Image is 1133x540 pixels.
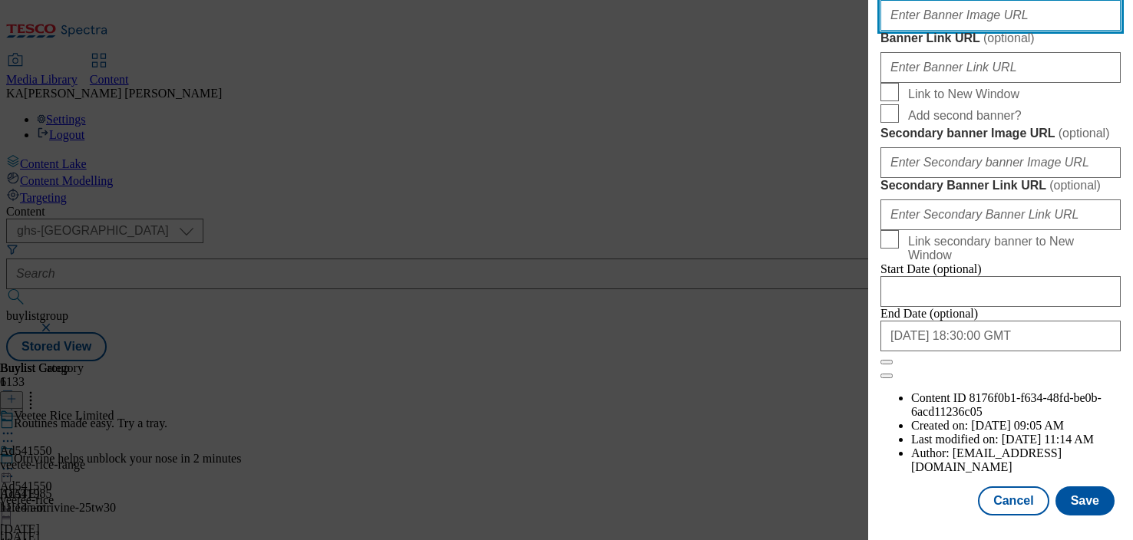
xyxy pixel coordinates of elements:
[971,419,1064,432] span: [DATE] 09:05 AM
[908,87,1019,101] span: Link to New Window
[911,419,1121,433] li: Created on:
[911,446,1121,474] li: Author:
[880,52,1121,83] input: Enter Banner Link URL
[911,446,1062,473] span: [EMAIL_ADDRESS][DOMAIN_NAME]
[911,391,1121,419] li: Content ID
[880,321,1121,351] input: Enter Date
[1049,179,1101,192] span: ( optional )
[908,109,1022,123] span: Add second banner?
[978,486,1049,515] button: Cancel
[880,31,1121,46] label: Banner Link URL
[983,31,1035,44] span: ( optional )
[880,199,1121,230] input: Enter Secondary Banner Link URL
[880,262,982,275] span: Start Date (optional)
[880,126,1121,141] label: Secondary banner Image URL
[880,147,1121,178] input: Enter Secondary banner Image URL
[1055,486,1115,515] button: Save
[911,391,1102,418] span: 8176f0b1-f634-48fd-be0b-6acd11236c05
[1002,433,1094,446] span: [DATE] 11:14 AM
[880,307,978,320] span: End Date (optional)
[1059,127,1110,140] span: ( optional )
[880,178,1121,193] label: Secondary Banner Link URL
[880,360,893,364] button: Close
[880,276,1121,307] input: Enter Date
[911,433,1121,446] li: Last modified on:
[908,235,1115,262] span: Link secondary banner to New Window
